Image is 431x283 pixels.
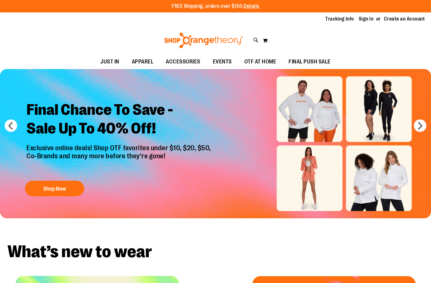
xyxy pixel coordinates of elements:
a: Details [244,3,259,9]
a: Create an Account [384,16,425,22]
a: Tracking Info [325,16,354,22]
span: EVENTS [213,55,232,69]
span: JUST IN [100,55,119,69]
span: OTF AT HOME [244,55,276,69]
span: FINAL PUSH SALE [289,55,331,69]
p: Exclusive online deals! Shop OTF favorites under $10, $20, $50, Co-Brands and many more before th... [22,144,217,174]
button: next [414,119,426,132]
h2: Final Chance To Save - Sale Up To 40% Off! [22,96,217,144]
button: prev [5,119,17,132]
h2: What’s new to wear [7,243,424,260]
p: FREE Shipping, orders over $150. [172,3,259,10]
a: Final Chance To Save -Sale Up To 40% Off! Exclusive online deals! Shop OTF favorites under $10, $... [22,96,217,199]
span: ACCESSORIES [166,55,200,69]
img: Shop Orangetheory [163,33,244,48]
a: Sign In [359,16,374,22]
button: Shop Now [25,181,84,196]
span: APPAREL [132,55,154,69]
